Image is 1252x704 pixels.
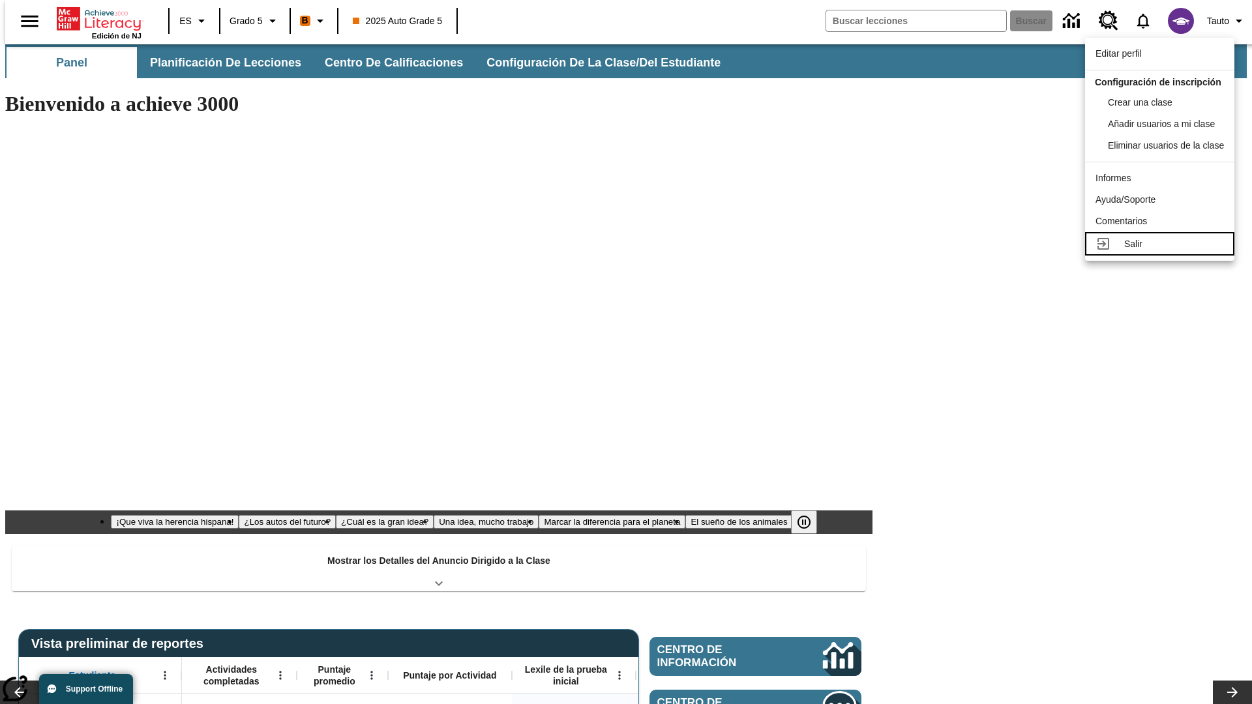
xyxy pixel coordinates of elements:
[1095,216,1147,226] span: Comentarios
[1095,173,1131,183] span: Informes
[1095,194,1155,205] span: Ayuda/Soporte
[1108,140,1224,151] span: Eliminar usuarios de la clase
[1124,239,1142,249] span: Salir
[1095,48,1142,59] span: Editar perfil
[1108,119,1215,129] span: Añadir usuarios a mi clase
[1108,97,1172,108] span: Crear una clase
[1095,77,1221,87] span: Configuración de inscripción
